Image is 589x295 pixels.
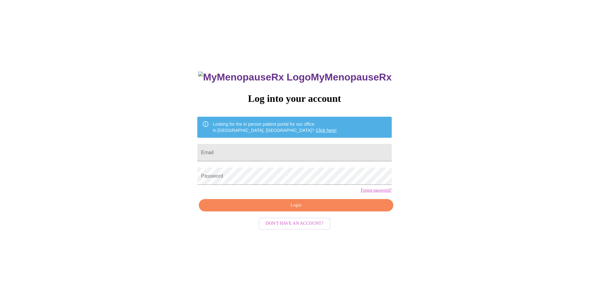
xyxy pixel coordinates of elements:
button: Don't have an account? [259,218,330,230]
div: Looking for the in person patient portal for our office in [GEOGRAPHIC_DATA], [GEOGRAPHIC_DATA]? [213,119,337,136]
a: Click here! [316,128,337,133]
span: Don't have an account? [266,220,323,228]
button: Login [199,199,393,212]
a: Don't have an account? [257,220,332,226]
span: Login [206,202,386,209]
h3: Log into your account [197,93,391,104]
a: Forgot password? [361,188,392,193]
h3: MyMenopauseRx [198,72,392,83]
img: MyMenopauseRx Logo [198,72,311,83]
